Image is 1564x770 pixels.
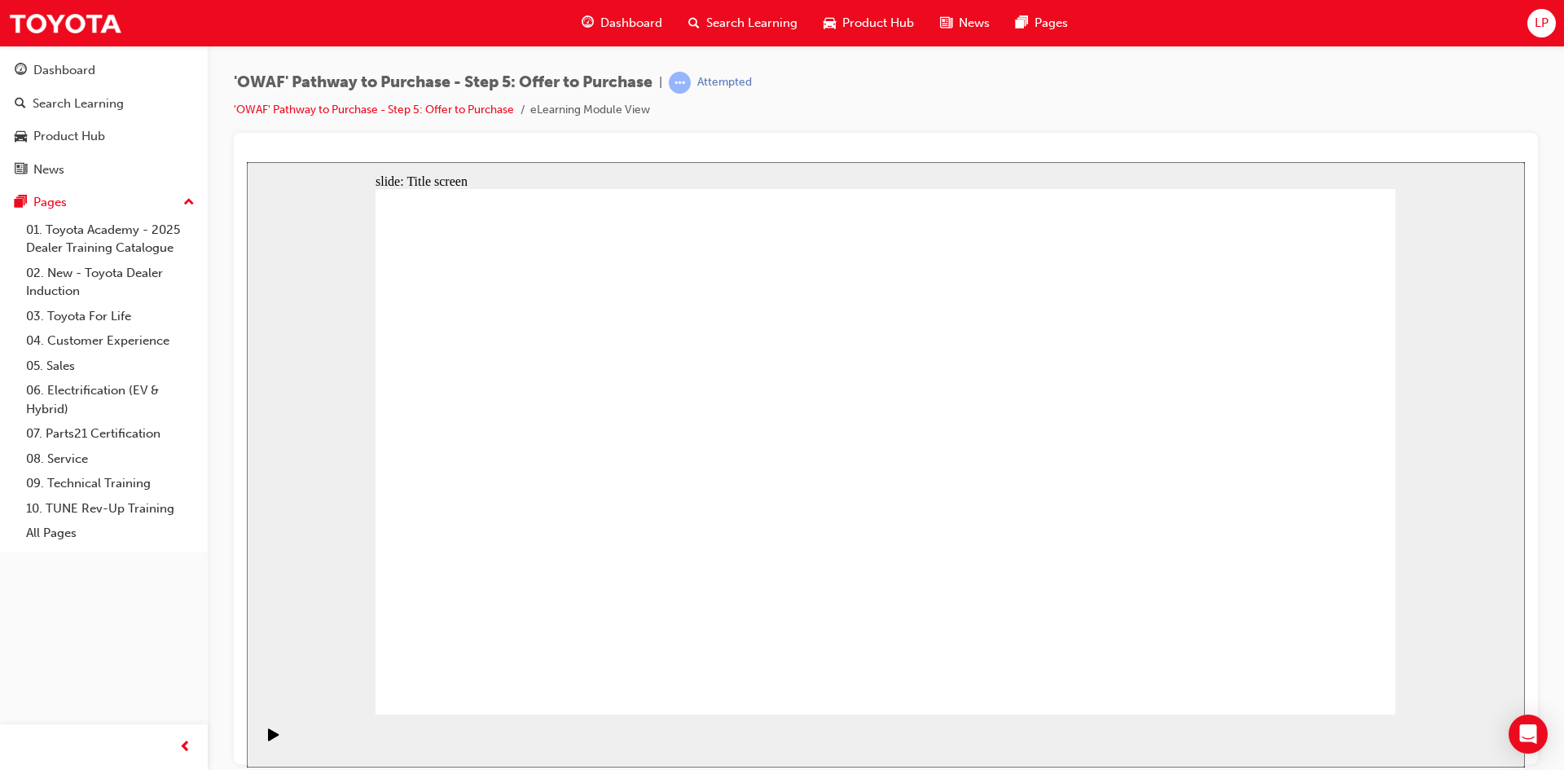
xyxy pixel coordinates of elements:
[940,13,952,33] span: news-icon
[697,75,752,90] div: Attempted
[15,196,27,210] span: pages-icon
[530,101,650,120] li: eLearning Module View
[7,89,201,119] a: Search Learning
[1535,14,1549,33] span: LP
[33,161,64,179] div: News
[20,378,201,421] a: 06. Electrification (EV & Hybrid)
[33,61,95,80] div: Dashboard
[20,521,201,546] a: All Pages
[8,5,122,42] img: Trak
[7,187,201,218] button: Pages
[15,97,26,112] span: search-icon
[688,13,700,33] span: search-icon
[8,552,36,605] div: playback controls
[20,354,201,379] a: 05. Sales
[7,155,201,185] a: News
[179,737,191,758] span: prev-icon
[1527,9,1556,37] button: LP
[811,7,927,40] a: car-iconProduct Hub
[842,14,914,33] span: Product Hub
[569,7,675,40] a: guage-iconDashboard
[824,13,836,33] span: car-icon
[582,13,594,33] span: guage-icon
[600,14,662,33] span: Dashboard
[33,193,67,212] div: Pages
[20,421,201,447] a: 07. Parts21 Certification
[20,471,201,496] a: 09. Technical Training
[20,261,201,304] a: 02. New - Toyota Dealer Induction
[1003,7,1081,40] a: pages-iconPages
[183,192,195,213] span: up-icon
[33,95,124,113] div: Search Learning
[20,496,201,521] a: 10. TUNE Rev-Up Training
[1016,13,1028,33] span: pages-icon
[15,130,27,144] span: car-icon
[20,218,201,261] a: 01. Toyota Academy - 2025 Dealer Training Catalogue
[675,7,811,40] a: search-iconSearch Learning
[669,72,691,94] span: learningRecordVerb_ATTEMPT-icon
[15,163,27,178] span: news-icon
[7,55,201,86] a: Dashboard
[20,447,201,472] a: 08. Service
[927,7,1003,40] a: news-iconNews
[20,304,201,329] a: 03. Toyota For Life
[7,52,201,187] button: DashboardSearch LearningProduct HubNews
[959,14,990,33] span: News
[7,121,201,152] a: Product Hub
[15,64,27,78] span: guage-icon
[234,103,514,117] a: 'OWAF' Pathway to Purchase - Step 5: Offer to Purchase
[20,328,201,354] a: 04. Customer Experience
[659,73,662,92] span: |
[706,14,797,33] span: Search Learning
[8,565,36,593] button: Play (Ctrl+Alt+P)
[234,73,652,92] span: 'OWAF' Pathway to Purchase - Step 5: Offer to Purchase
[33,127,105,146] div: Product Hub
[1035,14,1068,33] span: Pages
[1509,715,1548,754] div: Open Intercom Messenger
